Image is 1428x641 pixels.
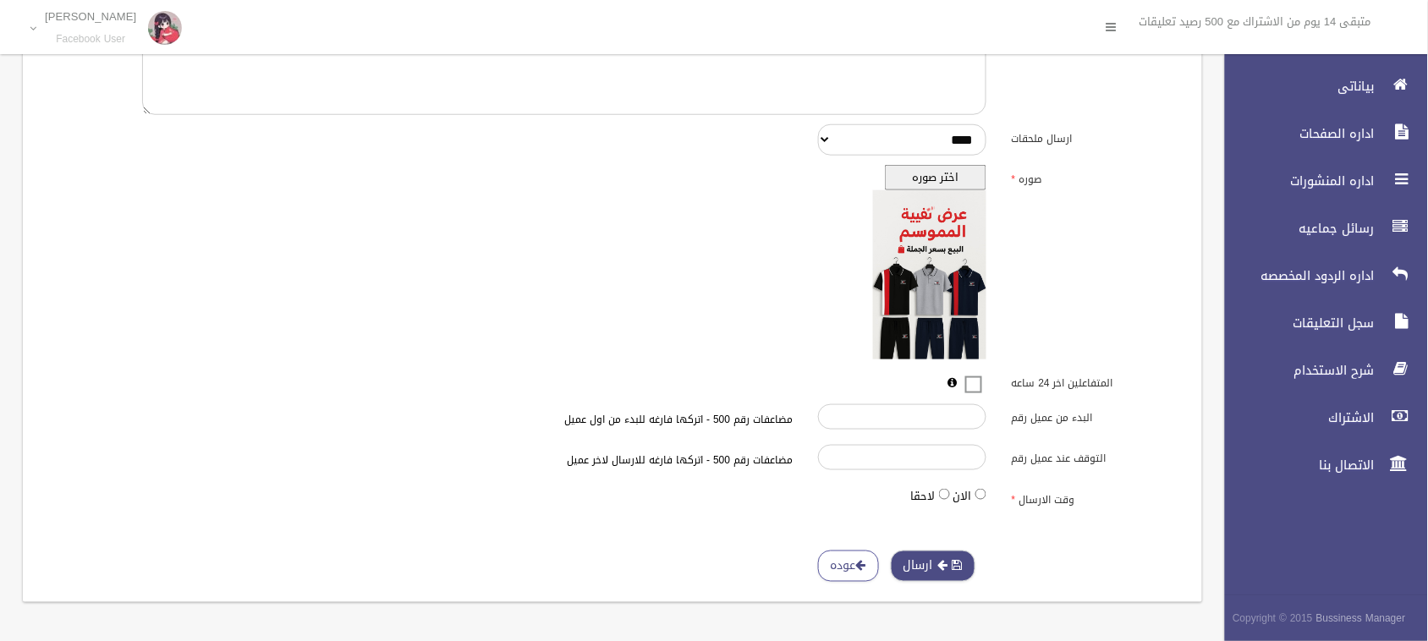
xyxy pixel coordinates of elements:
span: سجل التعليقات [1211,315,1380,331]
span: رسائل جماعيه [1211,220,1380,237]
a: الاشتراك [1211,399,1428,436]
h6: مضاعفات رقم 500 - اتركها فارغه للبدء من اول عميل [336,414,794,425]
label: المتفاعلين اخر 24 ساعه [999,369,1192,392]
button: ارسال [891,551,975,582]
label: البدء من عميل رقم [999,404,1192,428]
span: الاشتراك [1211,409,1380,426]
label: لاحقا [911,486,936,507]
h6: مضاعفات رقم 500 - اتركها فارغه للارسال لاخر عميل [336,455,794,466]
a: اداره الصفحات [1211,115,1428,152]
small: Facebook User [45,33,136,46]
label: التوقف عند عميل رقم [999,445,1192,468]
label: ارسال ملحقات [999,124,1192,148]
label: الان [953,486,972,507]
span: اداره الصفحات [1211,125,1380,142]
a: بياناتى [1211,68,1428,105]
span: اداره الردود المخصصه [1211,267,1380,284]
a: رسائل جماعيه [1211,210,1428,247]
img: معاينه الصوره [873,190,986,359]
p: [PERSON_NAME] [45,10,136,23]
label: صوره [999,165,1192,189]
span: اداره المنشورات [1211,173,1380,189]
a: سجل التعليقات [1211,304,1428,342]
label: وقت الارسال [999,485,1192,509]
a: اداره المنشورات [1211,162,1428,200]
span: الاتصال بنا [1211,457,1380,474]
span: Copyright © 2015 [1233,609,1313,627]
strong: Bussiness Manager [1316,609,1406,627]
a: عوده [818,551,879,582]
a: اداره الردود المخصصه [1211,257,1428,294]
button: اختر صوره [885,165,986,190]
a: الاتصال بنا [1211,447,1428,484]
span: شرح الاستخدام [1211,362,1380,379]
span: بياناتى [1211,78,1380,95]
a: شرح الاستخدام [1211,352,1428,389]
